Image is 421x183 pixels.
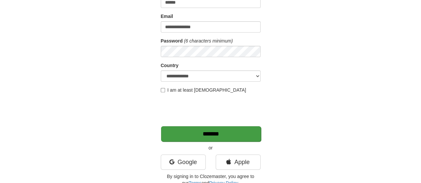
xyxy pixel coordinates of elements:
label: Country [161,62,179,69]
a: Apple [216,154,261,170]
em: (6 characters minimum) [184,38,233,44]
input: I am at least [DEMOGRAPHIC_DATA] [161,88,165,92]
label: Email [161,13,173,20]
a: Google [161,154,206,170]
iframe: reCAPTCHA [161,97,262,123]
p: or [161,144,261,151]
label: Password [161,38,183,44]
label: I am at least [DEMOGRAPHIC_DATA] [161,87,246,93]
